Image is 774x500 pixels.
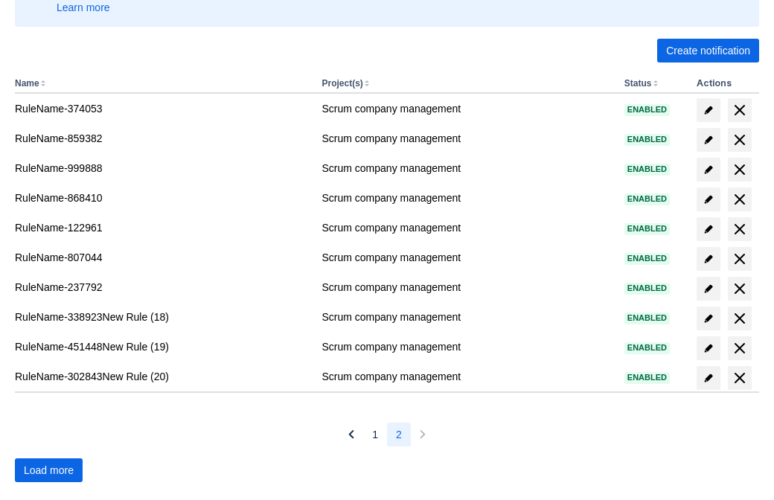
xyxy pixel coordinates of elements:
[322,161,612,176] div: Scrum company management
[15,161,310,176] div: RuleName-999888
[691,74,759,94] th: Actions
[411,423,435,446] button: Next
[703,104,714,116] span: edit
[339,423,363,446] button: Previous
[703,193,714,205] span: edit
[731,250,749,268] span: delete
[731,190,749,208] span: delete
[624,344,670,352] span: Enabled
[703,223,714,235] span: edit
[657,39,759,62] button: Create notification
[322,369,612,384] div: Scrum company management
[731,369,749,387] span: delete
[15,310,310,324] div: RuleName-338923New Rule (18)
[731,161,749,179] span: delete
[703,283,714,295] span: edit
[624,165,670,173] span: Enabled
[339,423,435,446] nav: Pagination
[322,220,612,235] div: Scrum company management
[322,310,612,324] div: Scrum company management
[624,284,670,292] span: Enabled
[15,339,310,354] div: RuleName-451448New Rule (19)
[15,369,310,384] div: RuleName-302843New Rule (20)
[624,225,670,233] span: Enabled
[322,131,612,146] div: Scrum company management
[15,101,310,116] div: RuleName-374053
[731,339,749,357] span: delete
[24,458,74,482] span: Load more
[15,78,39,89] button: Name
[703,372,714,384] span: edit
[322,101,612,116] div: Scrum company management
[15,190,310,205] div: RuleName-868410
[322,250,612,265] div: Scrum company management
[624,135,670,144] span: Enabled
[15,458,83,482] button: Load more
[624,195,670,203] span: Enabled
[363,423,387,446] button: Page 1
[322,78,362,89] button: Project(s)
[703,164,714,176] span: edit
[15,131,310,146] div: RuleName-859382
[703,312,714,324] span: edit
[703,342,714,354] span: edit
[624,254,670,263] span: Enabled
[666,39,750,62] span: Create notification
[372,423,378,446] span: 1
[322,280,612,295] div: Scrum company management
[624,78,652,89] button: Status
[396,423,402,446] span: 2
[322,190,612,205] div: Scrum company management
[731,131,749,149] span: delete
[624,314,670,322] span: Enabled
[15,250,310,265] div: RuleName-807044
[322,339,612,354] div: Scrum company management
[15,220,310,235] div: RuleName-122961
[731,101,749,119] span: delete
[731,310,749,327] span: delete
[703,253,714,265] span: edit
[624,374,670,382] span: Enabled
[387,423,411,446] button: Page 2
[15,280,310,295] div: RuleName-237792
[703,134,714,146] span: edit
[731,280,749,298] span: delete
[731,220,749,238] span: delete
[624,106,670,114] span: Enabled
